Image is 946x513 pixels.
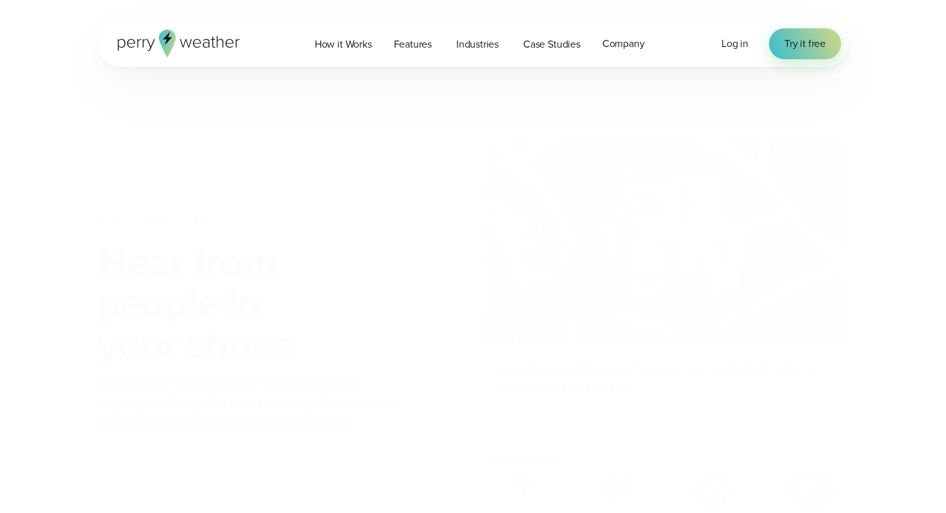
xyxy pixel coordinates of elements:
span: Features [394,37,432,52]
span: Company [602,36,645,51]
span: How it Works [315,37,372,52]
a: How it Works [304,31,383,57]
a: Log in [721,36,748,51]
span: Industries [456,37,499,52]
span: Case Studies [523,37,580,52]
a: Case Studies [512,31,591,57]
span: Try it free [784,36,826,51]
a: Try it free [769,28,841,59]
